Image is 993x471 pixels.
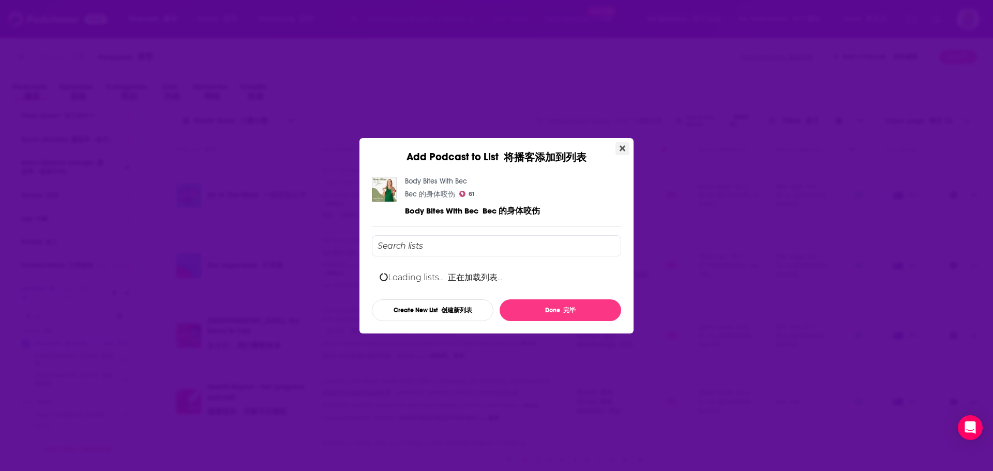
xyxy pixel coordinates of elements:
span: 61 [469,192,474,196]
font: 创建新列表 [441,307,472,314]
div: Add Podcast To List [372,235,621,321]
span: Body Bites With Bec [405,206,540,216]
img: Body Bites With Bec [372,177,397,202]
font: Bec 的身体咬伤 [483,206,540,216]
a: Body Bites With Bec [405,177,467,199]
a: Body Bites With Bec [405,206,540,215]
button: Create New List 创建新列表 [372,299,493,321]
div: Add Podcast to List [359,138,634,164]
div: Open Intercom Messenger [958,415,983,440]
font: 正在加载列表... [448,272,502,282]
font: Bec 的身体咬伤 [405,190,455,199]
input: Search lists [372,235,621,256]
button: Done 完毕 [500,299,621,321]
font: 将播客添加到列表 [504,151,586,164]
font: 完毕 [563,307,576,314]
div: Loading lists... [372,265,621,291]
button: Close [615,142,629,155]
a: 61 [459,191,474,197]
